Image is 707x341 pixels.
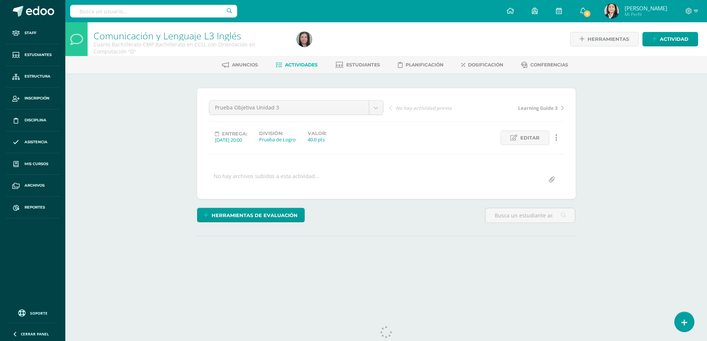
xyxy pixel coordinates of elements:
span: Cerrar panel [21,331,49,337]
span: Inscripción [24,95,49,101]
a: Prueba Objetiva Unidad 3 [209,101,383,115]
div: [DATE] 20:00 [215,137,247,143]
span: Conferencias [530,62,568,68]
a: Planificación [398,59,443,71]
a: Dosificación [461,59,503,71]
span: Planificación [406,62,443,68]
img: e03ec1ec303510e8e6f60bf4728ca3bf.png [297,32,312,47]
a: Inscripción [6,88,59,109]
span: Actividad [660,32,688,46]
span: Entrega: [222,131,247,137]
div: Cuarto Bachillerato CMP Bachillerato en CCLL con Orientación en Computación 'D' [94,41,288,55]
label: Valor: [308,131,327,136]
span: Archivos [24,183,45,188]
div: Prueba de Logro [259,136,296,143]
h1: Comunicación y Lenguaje L3 Inglés [94,30,288,41]
span: Herramientas [587,32,629,46]
div: No hay archivos subidos a esta actividad... [214,173,320,187]
a: Estudiantes [6,44,59,66]
span: Reportes [24,204,45,210]
span: Herramientas de evaluación [212,209,298,222]
span: Estudiantes [24,52,52,58]
span: No hay actividad previa [396,105,452,111]
a: Archivos [6,175,59,197]
a: Herramientas [570,32,639,46]
a: Staff [6,22,59,44]
input: Busca un usuario... [70,5,237,17]
a: Actividad [642,32,698,46]
span: Actividades [285,62,318,68]
a: Disciplina [6,109,59,131]
a: Conferencias [521,59,568,71]
a: Asistencia [6,131,59,153]
span: Learning Guide 3 [518,105,557,111]
span: Estudiantes [346,62,380,68]
span: Staff [24,30,36,36]
div: 40.0 pts [308,136,327,143]
span: Dosificación [468,62,503,68]
a: Reportes [6,197,59,219]
a: Anuncios [222,59,258,71]
a: Mis cursos [6,153,59,175]
a: Comunicación y Lenguaje L3 Inglés [94,29,241,42]
span: Disciplina [24,117,46,123]
span: Mis cursos [24,161,48,167]
span: Editar [520,131,540,145]
a: Actividades [276,59,318,71]
span: Prueba Objetiva Unidad 3 [215,101,363,115]
span: Anuncios [232,62,258,68]
a: Estudiantes [336,59,380,71]
a: Learning Guide 3 [477,104,564,111]
span: Estructura [24,73,50,79]
span: 8 [583,10,591,18]
span: [PERSON_NAME] [625,4,667,12]
a: Soporte [9,308,56,318]
span: Mi Perfil [625,11,667,17]
input: Busca un estudiante aquí... [485,208,575,223]
span: Soporte [30,311,48,316]
span: Asistencia [24,139,48,145]
a: Herramientas de evaluación [197,208,305,222]
label: División: [259,131,296,136]
a: Estructura [6,66,59,88]
img: ab5b52e538c9069687ecb61632cf326d.png [604,4,619,19]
